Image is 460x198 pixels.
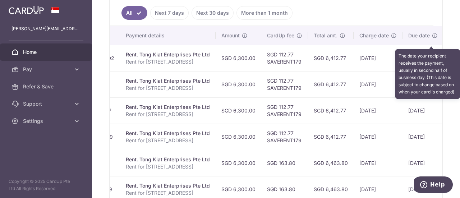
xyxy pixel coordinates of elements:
td: [DATE] [354,45,402,71]
div: The date your recipient receives the payment, usually in second half of business day. (This date ... [395,49,460,99]
span: Settings [23,118,70,125]
td: [DATE] [402,150,443,176]
td: SGD 6,300.00 [216,71,261,97]
td: [DATE] [354,97,402,124]
div: Rent. Tong Kiat Enterprises Pte Ltd [126,51,210,58]
p: Rent for [STREET_ADDRESS] [126,189,210,197]
span: Refer & Save [23,83,70,90]
a: Next 7 days [150,6,189,20]
span: Amount [221,32,240,39]
p: Rent for [STREET_ADDRESS] [126,137,210,144]
span: Charge date [359,32,389,39]
td: SGD 112.77 SAVERENT179 [261,97,308,124]
span: CardUp fee [267,32,294,39]
td: SGD 6,300.00 [216,97,261,124]
a: All [121,6,147,20]
td: SGD 6,463.80 [308,150,354,176]
span: Pay [23,66,70,73]
div: Rent. Tong Kiat Enterprises Pte Ltd [126,182,210,189]
span: Home [23,49,70,56]
td: SGD 112.77 SAVERENT179 [261,71,308,97]
td: SGD 112.77 SAVERENT179 [261,124,308,150]
td: [DATE] [402,45,443,71]
td: SGD 163.80 [261,150,308,176]
div: Rent. Tong Kiat Enterprises Pte Ltd [126,103,210,111]
p: Rent for [STREET_ADDRESS] [126,84,210,92]
td: [DATE] [354,71,402,97]
div: Rent. Tong Kiat Enterprises Pte Ltd [126,130,210,137]
td: SGD 6,300.00 [216,124,261,150]
td: SGD 6,412.77 [308,124,354,150]
th: Payment details [120,26,216,45]
p: Rent for [STREET_ADDRESS] [126,163,210,170]
div: Rent. Tong Kiat Enterprises Pte Ltd [126,156,210,163]
p: Rent for [STREET_ADDRESS] [126,111,210,118]
td: [DATE] [402,97,443,124]
span: Support [23,100,70,107]
td: SGD 6,300.00 [216,150,261,176]
p: Rent for [STREET_ADDRESS] [126,58,210,65]
span: Due date [408,32,430,39]
p: [PERSON_NAME][EMAIL_ADDRESS][DOMAIN_NAME] [11,25,80,32]
td: SGD 112.77 SAVERENT179 [261,45,308,71]
img: CardUp [9,6,44,14]
td: [DATE] [354,124,402,150]
td: [DATE] [354,150,402,176]
span: Total amt. [314,32,337,39]
a: Next 30 days [192,6,234,20]
td: SGD 6,412.77 [308,71,354,97]
div: Rent. Tong Kiat Enterprises Pte Ltd [126,77,210,84]
iframe: Opens a widget where you can find more information [414,176,453,194]
td: SGD 6,300.00 [216,45,261,71]
td: [DATE] [402,124,443,150]
td: SGD 6,412.77 [308,45,354,71]
a: More than 1 month [236,6,293,20]
td: SGD 6,412.77 [308,97,354,124]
